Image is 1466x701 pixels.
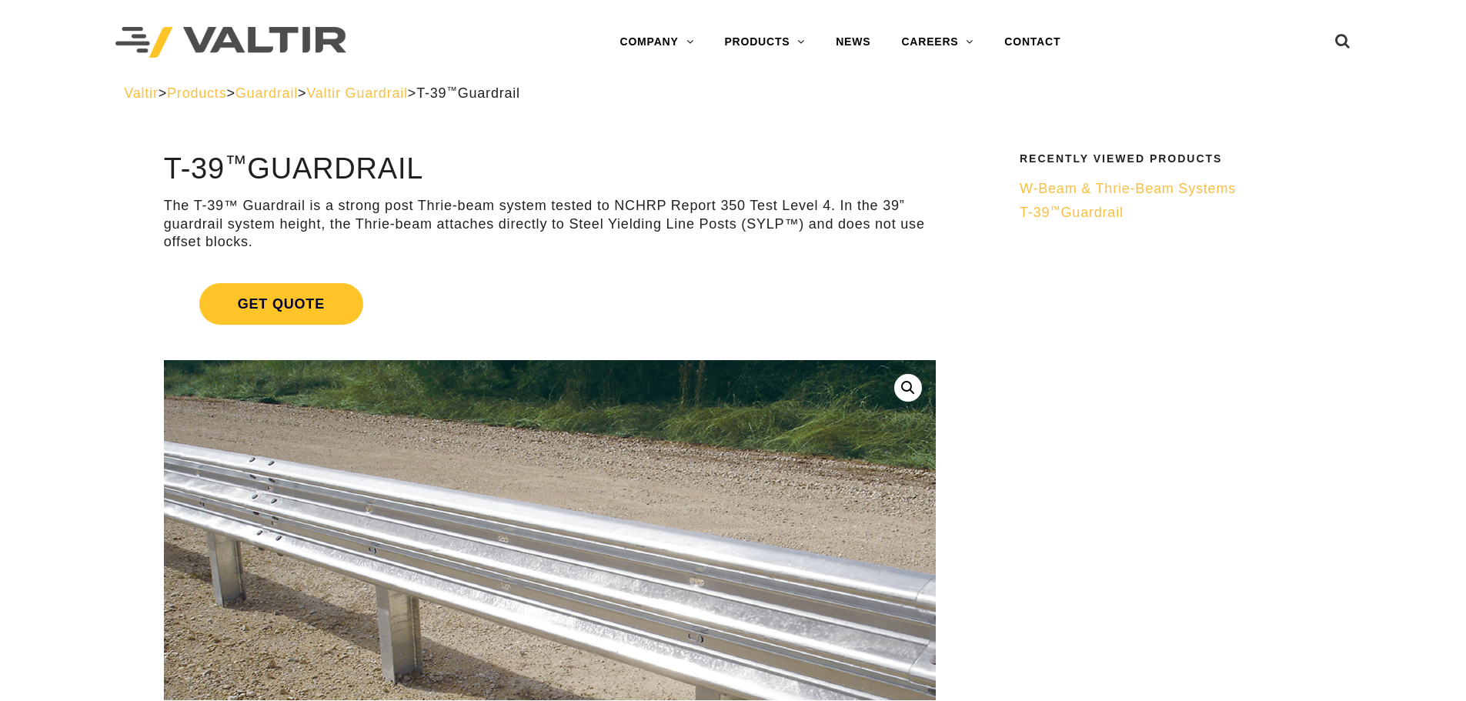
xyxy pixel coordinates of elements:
[1020,153,1332,165] h2: Recently Viewed Products
[124,85,1342,102] div: > > > >
[225,151,247,175] sup: ™
[604,27,709,58] a: COMPANY
[1020,205,1124,220] span: T-39 Guardrail
[1020,204,1332,222] a: T-39™Guardrail
[164,265,936,343] a: Get Quote
[124,85,158,101] a: Valtir
[164,153,936,185] h1: T-39 Guardrail
[416,85,520,101] span: T-39 Guardrail
[1050,204,1060,215] sup: ™
[235,85,298,101] a: Guardrail
[446,85,457,96] sup: ™
[164,197,936,251] p: The T-39™ Guardrail is a strong post Thrie-beam system tested to NCHRP Report 350 Test Level 4. I...
[989,27,1076,58] a: CONTACT
[1020,180,1332,198] a: W-Beam & Thrie-Beam Systems
[709,27,820,58] a: PRODUCTS
[1020,181,1236,196] span: W-Beam & Thrie-Beam Systems
[115,27,346,58] img: Valtir
[199,283,363,325] span: Get Quote
[886,27,989,58] a: CAREERS
[820,27,886,58] a: NEWS
[306,85,408,101] a: Valtir Guardrail
[167,85,226,101] a: Products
